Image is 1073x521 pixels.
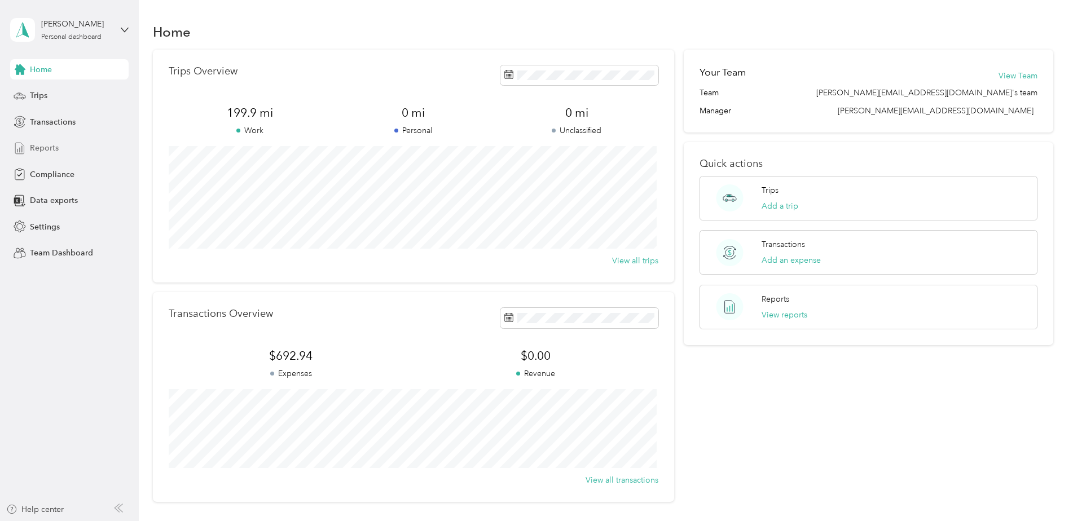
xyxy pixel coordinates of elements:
[762,293,789,305] p: Reports
[41,18,112,30] div: [PERSON_NAME]
[816,87,1037,99] span: [PERSON_NAME][EMAIL_ADDRESS][DOMAIN_NAME]'s team
[169,308,273,320] p: Transactions Overview
[762,184,779,196] p: Trips
[30,195,78,206] span: Data exports
[169,368,414,379] p: Expenses
[762,239,805,250] p: Transactions
[332,125,495,136] p: Personal
[332,105,495,121] span: 0 mi
[700,65,746,80] h2: Your Team
[586,474,658,486] button: View all transactions
[762,309,807,321] button: View reports
[700,87,719,99] span: Team
[30,247,93,259] span: Team Dashboard
[762,254,821,266] button: Add an expense
[169,105,332,121] span: 199.9 mi
[700,105,731,117] span: Manager
[30,64,52,76] span: Home
[495,105,658,121] span: 0 mi
[414,348,658,364] span: $0.00
[414,368,658,379] p: Revenue
[6,504,64,515] button: Help center
[1010,458,1073,521] iframe: Everlance-gr Chat Button Frame
[30,116,76,128] span: Transactions
[30,221,60,233] span: Settings
[999,70,1037,82] button: View Team
[153,26,191,38] h1: Home
[169,348,414,364] span: $692.94
[169,125,332,136] p: Work
[838,106,1034,116] span: [PERSON_NAME][EMAIL_ADDRESS][DOMAIN_NAME]
[495,125,658,136] p: Unclassified
[169,65,238,77] p: Trips Overview
[30,169,74,180] span: Compliance
[30,90,47,101] span: Trips
[762,200,798,212] button: Add a trip
[612,255,658,267] button: View all trips
[30,142,59,154] span: Reports
[41,34,102,41] div: Personal dashboard
[700,158,1037,170] p: Quick actions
